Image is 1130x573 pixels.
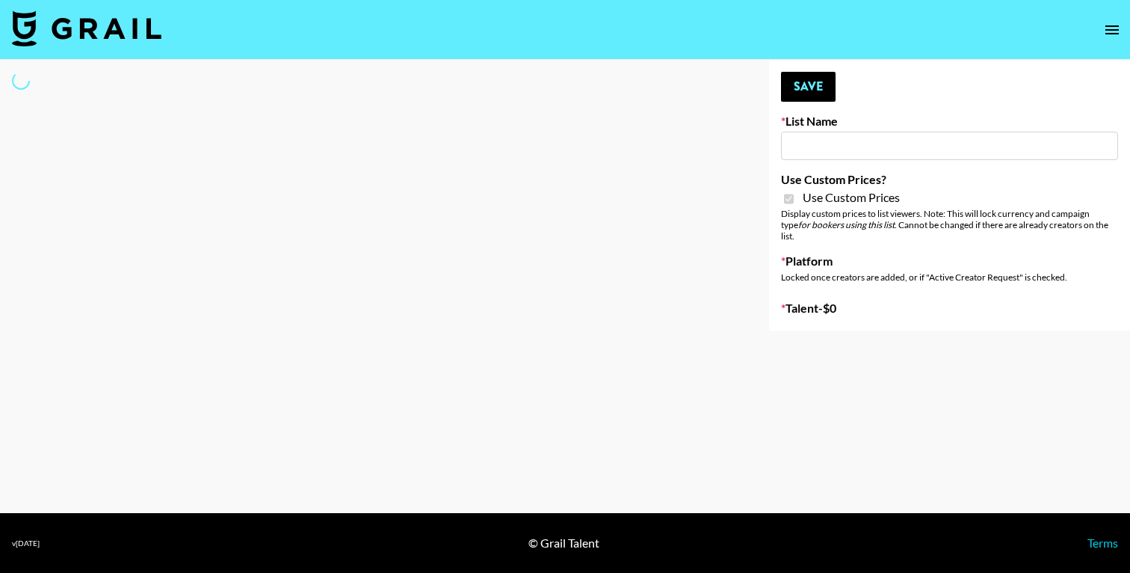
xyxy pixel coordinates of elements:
[528,536,599,551] div: © Grail Talent
[1097,15,1127,45] button: open drawer
[12,539,40,548] div: v [DATE]
[803,190,900,205] span: Use Custom Prices
[798,219,895,230] em: for bookers using this list
[781,72,836,102] button: Save
[781,172,1118,187] label: Use Custom Prices?
[12,10,161,46] img: Grail Talent
[781,272,1118,283] div: Locked once creators are added, or if "Active Creator Request" is checked.
[1087,536,1118,550] a: Terms
[781,254,1118,269] label: Platform
[781,301,1118,316] label: Talent - $ 0
[781,208,1118,242] div: Display custom prices to list viewers. Note: This will lock currency and campaign type . Cannot b...
[781,114,1118,129] label: List Name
